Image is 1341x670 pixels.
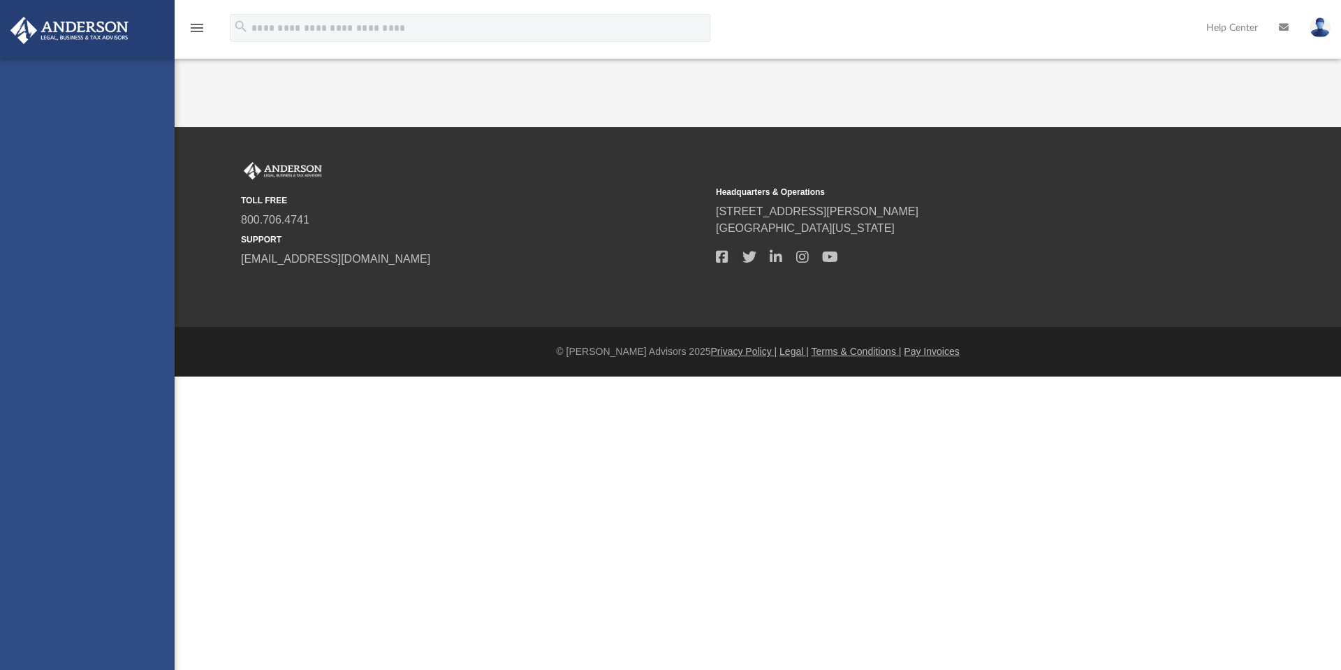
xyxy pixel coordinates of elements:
img: Anderson Advisors Platinum Portal [6,17,133,44]
img: Anderson Advisors Platinum Portal [241,162,325,180]
a: [GEOGRAPHIC_DATA][US_STATE] [716,222,895,234]
small: Headquarters & Operations [716,186,1181,198]
a: Legal | [779,346,809,357]
img: User Pic [1310,17,1331,38]
div: © [PERSON_NAME] Advisors 2025 [175,344,1341,359]
a: Privacy Policy | [711,346,777,357]
i: menu [189,20,205,36]
small: TOLL FREE [241,194,706,207]
a: [STREET_ADDRESS][PERSON_NAME] [716,205,918,217]
a: menu [189,27,205,36]
small: SUPPORT [241,233,706,246]
i: search [233,19,249,34]
a: Pay Invoices [904,346,959,357]
a: 800.706.4741 [241,214,309,226]
a: [EMAIL_ADDRESS][DOMAIN_NAME] [241,253,430,265]
a: Terms & Conditions | [812,346,902,357]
